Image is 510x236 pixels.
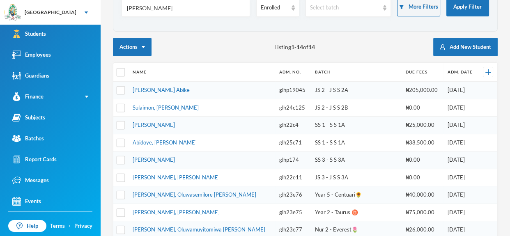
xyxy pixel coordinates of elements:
div: · [69,222,71,230]
td: SS 3 - S S 3A [311,151,402,169]
a: [PERSON_NAME], Oluwamuyitomiwa [PERSON_NAME] [133,226,265,233]
span: Listing - of [274,43,315,51]
td: ₦205,000.00 [402,82,443,99]
button: Add New Student [433,38,498,56]
a: Abidoye, [PERSON_NAME] [133,139,197,146]
b: 14 [308,44,315,50]
td: ₦40,000.00 [402,186,443,204]
td: glh22e11 [275,169,311,186]
th: Adm. Date [443,63,478,82]
div: Subjects [12,113,45,122]
td: JS 3 - J S S 3A [311,169,402,186]
td: glh23e76 [275,186,311,204]
a: [PERSON_NAME] [133,121,175,128]
a: Privacy [74,222,92,230]
th: Adm. No. [275,63,311,82]
button: Actions [113,38,152,56]
td: [DATE] [443,151,478,169]
div: Guardians [12,71,49,80]
td: JS 2 - J S S 2B [311,99,402,117]
div: Finance [12,92,44,101]
div: Batches [12,134,44,143]
td: glhp19045 [275,82,311,99]
td: SS 1 - S S 1A [311,117,402,134]
td: [DATE] [443,99,478,117]
div: Enrolled [261,4,287,12]
a: Terms [50,222,65,230]
a: [PERSON_NAME], Oluwasemilore [PERSON_NAME] [133,191,256,198]
b: 14 [296,44,303,50]
b: 1 [291,44,294,50]
div: Messages [12,176,49,185]
td: [DATE] [443,204,478,221]
td: glh23e75 [275,204,311,221]
td: ₦0.00 [402,99,443,117]
a: [PERSON_NAME] [133,156,175,163]
td: [DATE] [443,186,478,204]
td: [DATE] [443,82,478,99]
td: [DATE] [443,169,478,186]
div: Events [12,197,41,206]
td: ₦0.00 [402,151,443,169]
div: Select batch [310,4,379,12]
a: [PERSON_NAME], [PERSON_NAME] [133,209,220,215]
div: Report Cards [12,155,57,164]
td: glhp174 [275,151,311,169]
td: Year 5 - Centuari🌻 [311,186,402,204]
td: [DATE] [443,134,478,151]
a: Sulaimon, [PERSON_NAME] [133,104,199,111]
img: logo [5,5,21,21]
td: Year 2 - Taurus ♉️ [311,204,402,221]
td: ₦0.00 [402,169,443,186]
div: Students [12,30,46,38]
div: [GEOGRAPHIC_DATA] [25,9,76,16]
td: glh24c125 [275,99,311,117]
td: glh22c4 [275,117,311,134]
td: glh25c71 [275,134,311,151]
th: Due Fees [402,63,443,82]
td: ₦38,500.00 [402,134,443,151]
td: [DATE] [443,117,478,134]
a: [PERSON_NAME] Abike [133,87,190,93]
td: ₦25,000.00 [402,117,443,134]
img: + [485,69,491,75]
td: JS 2 - J S S 2A [311,82,402,99]
a: Help [8,220,46,232]
td: ₦75,000.00 [402,204,443,221]
th: Name [129,63,275,82]
div: Employees [12,50,51,59]
td: SS 1 - S S 1A [311,134,402,151]
a: [PERSON_NAME], [PERSON_NAME] [133,174,220,181]
th: Batch [311,63,402,82]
